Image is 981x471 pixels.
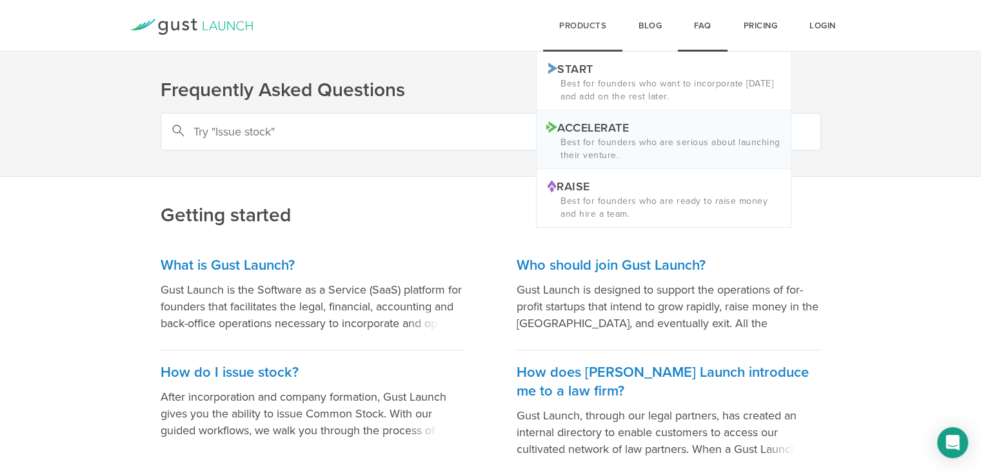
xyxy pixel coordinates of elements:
a: START Best for founders who want to incorporate [DATE] and add on the rest later. [536,52,791,110]
h3: What is Gust Launch? [161,256,465,275]
h2: Getting started [161,115,821,228]
p: START [546,61,781,75]
p: Best for founders who are serious about launching their venture. [546,136,781,162]
input: Try "Issue stock" [161,113,821,150]
h3: How do I issue stock? [161,363,465,382]
div: Open Intercom Messenger [937,427,968,458]
a: RAISE Best for founders who are ready to raise money and hire a team. [536,169,791,228]
p: RAISE [546,179,781,192]
p: Gust Launch is designed to support the operations of for-profit startups that intend to grow rapi... [517,281,821,332]
p: Gust Launch is the Software as a Service (SaaS) platform for founders that facilitates the legal,... [161,281,465,332]
h1: Frequently Asked Questions [161,77,821,103]
h3: How does [PERSON_NAME] Launch introduce me to a law firm? [517,363,821,401]
p: Best for founders who are ready to raise money and hire a team. [546,195,781,221]
h3: Who should join Gust Launch? [517,256,821,275]
p: After incorporation and company formation, Gust Launch gives you the ability to issue Common Stoc... [161,388,465,439]
p: Gust Launch, through our legal partners, has created an internal directory to enable customers to... [517,407,821,457]
a: ACCELERATE Best for founders who are serious about launching their venture. [536,110,791,169]
p: ACCELERATE [546,120,781,134]
a: What is Gust Launch? Gust Launch is the Software as a Service (SaaS) platform for founders that f... [161,243,465,350]
p: Best for founders who want to incorporate [DATE] and add on the rest later. [546,77,781,103]
a: Who should join Gust Launch? Gust Launch is designed to support the operations of for-profit star... [517,243,821,350]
